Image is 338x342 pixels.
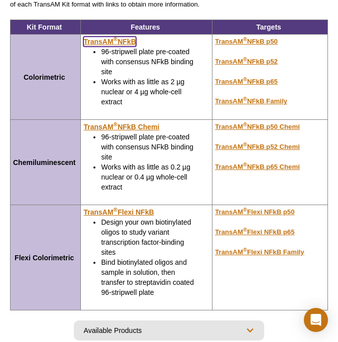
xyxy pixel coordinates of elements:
li: Works with as little as 0.2 µg nuclear or 0.4 µg whole-cell extract [101,162,196,192]
a: TransAM®Flexi NFkB Family [215,248,304,256]
a: TransAM®NFkB p65 [215,78,278,85]
u: TransAM Flexi NFkB [83,208,154,216]
sup: ® [114,206,118,213]
strong: Targets [256,23,281,31]
u: TransAM NFkB p50 Chemi [215,123,300,130]
sup: ® [243,161,247,167]
u: TransAM Flexi NFkB p50 [215,208,294,216]
a: TransAM®NFkB p52 Chemi [215,143,300,150]
li: Bind biotinylated oligos and sample in solution, then transfer to streptavidin coated 96-stripwel... [101,257,196,297]
u: TransAM NFkB p65 Chemi [215,163,300,170]
u: TransAM NFkB [83,38,136,46]
sup: ® [243,121,247,127]
sup: ® [114,121,118,127]
a: TransAM®NFkB [83,37,136,47]
sup: ® [243,227,247,233]
u: TransAM NFkB p52 Chemi [215,143,300,150]
sup: ® [243,56,247,62]
li: 96-stripwell plate pre-coated with consensus NFkB binding site [101,132,196,162]
a: TransAM®Flexi NFkB p50 [215,208,294,216]
a: TransAM®NFkB p50 Chemi [215,123,300,130]
a: TransAM®NFkB p52 [215,58,278,65]
strong: Flexi Colorimetric [15,254,74,262]
li: Design your own biotinylated oligos to study variant transcription factor-binding sites [101,217,196,257]
u: TransAM NFkB p52 [215,58,278,65]
li: Works with as little as 2 µg nuclear or 4 µg whole-cell extract [101,77,196,107]
div: Open Intercom Messenger [304,308,328,332]
sup: ® [243,207,247,213]
strong: Chemiluminescent [13,158,75,166]
strong: Kit Format [27,23,62,31]
strong: Colorimetric [24,73,65,81]
a: TransAM®Flexi NFkB p65 [215,228,294,236]
sup: ® [243,246,247,252]
a: TransAM®NFkB p65 Chemi [215,163,300,170]
u: TransAM NFkB p65 [215,78,278,85]
a: TransAM®NFkB Family [215,97,287,105]
sup: ® [243,36,247,42]
strong: Features [131,23,160,31]
u: TransAM Flexi NFkB Family [215,248,304,256]
sup: ® [243,96,247,102]
u: TransAM NFkB Family [215,97,287,105]
a: TransAM®NFkB p50 [215,38,278,45]
li: 96-stripwell plate pre-coated with consensus NFkB binding site [101,47,196,77]
a: TransAM®NFkB Chemi [83,122,159,132]
a: TransAM®Flexi NFkB [83,207,154,217]
u: TransAM NFkB Chemi [83,123,159,131]
sup: ® [114,36,118,42]
sup: ® [243,141,247,147]
u: TransAM NFkB p50 [215,38,278,45]
sup: ® [243,76,247,82]
u: TransAM Flexi NFkB p65 [215,228,294,236]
